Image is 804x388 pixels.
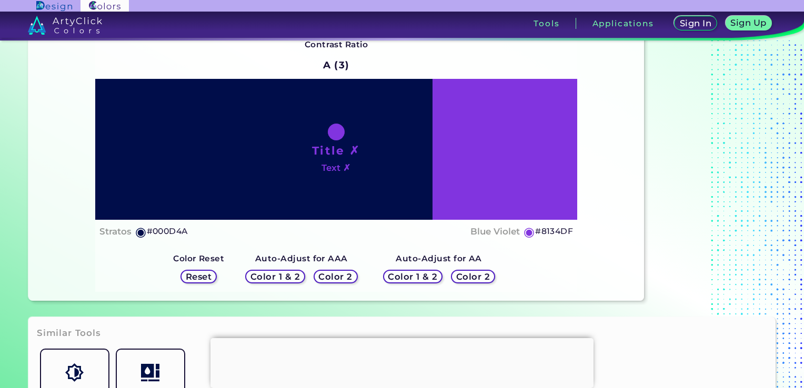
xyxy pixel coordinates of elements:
strong: Contrast Ratio [305,39,368,49]
strong: Color Reset [173,253,224,263]
img: icon_color_shades.svg [65,363,84,382]
h5: Color 1 & 2 [250,272,300,281]
h1: Title ✗ [312,142,360,158]
h5: #8134DF [535,224,573,238]
strong: Auto-Adjust for AA [396,253,481,263]
h3: Tools [534,19,559,27]
h5: ◉ [135,226,147,238]
h5: Color 2 [318,272,353,281]
img: icon_col_pal_col.svg [141,363,159,382]
h5: Color 1 & 2 [387,272,438,281]
h5: ◉ [524,226,535,238]
img: ArtyClick Design logo [36,1,72,11]
a: Sign Up [725,16,772,31]
img: logo_artyclick_colors_white.svg [28,16,102,35]
h3: Similar Tools [37,327,101,340]
h5: Reset [186,272,212,281]
h3: Applications [592,19,654,27]
iframe: Advertisement [210,338,594,385]
h4: Blue Violet [470,224,520,239]
h5: #000D4A [147,224,188,238]
h4: Text ✗ [321,160,350,176]
h4: Stratos [99,224,132,239]
strong: Auto-Adjust for AAA [255,253,348,263]
a: Sign In [674,16,718,31]
h5: Sign Up [730,18,767,27]
h5: Sign In [679,19,711,28]
h5: Color 2 [456,272,490,281]
h2: A (3) [318,54,355,77]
